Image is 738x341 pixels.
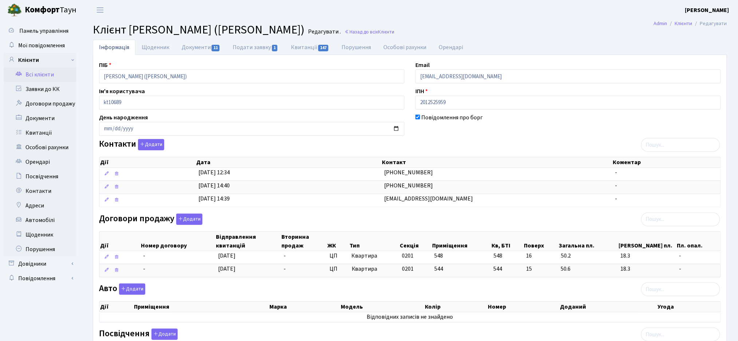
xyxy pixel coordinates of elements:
th: Поверх [523,232,558,251]
a: Подати заявку [226,40,284,55]
span: [DATE] 14:39 [198,195,230,203]
th: Дії [99,302,133,312]
a: Admin [654,20,667,27]
button: Посвідчення [151,329,178,340]
th: Пл. опал. [676,232,721,251]
th: [PERSON_NAME] пл. [618,232,676,251]
a: Автомобілі [4,213,76,227]
span: - [143,252,145,260]
a: Контакти [4,184,76,198]
label: Email [415,61,430,70]
span: 18.3 [621,265,674,273]
nav: breadcrumb [643,16,738,31]
span: - [284,252,286,260]
img: logo.png [7,3,22,17]
label: Авто [99,283,145,295]
b: Комфорт [25,4,60,16]
th: Загальна пл. [558,232,618,251]
span: Панель управління [19,27,68,35]
a: Документи [175,40,226,55]
td: Відповідних записів не знайдено [99,312,721,322]
span: Квартира [352,265,396,273]
span: ЦП [329,252,346,260]
b: [PERSON_NAME] [685,6,729,14]
span: ЦП [329,265,346,273]
a: Орендарі [433,40,469,55]
th: Дата [196,157,382,167]
label: ІПН [415,87,428,96]
label: День народження [99,113,148,122]
span: 544 [434,265,443,273]
span: [DATE] 12:34 [198,168,230,177]
th: Дії [99,157,196,167]
th: Відправлення квитанцій [216,232,281,251]
a: Заявки до КК [4,82,76,96]
a: Адреси [4,198,76,213]
span: Мої повідомлення [18,41,65,49]
th: Колір [424,302,488,312]
input: Пошук... [641,282,720,296]
input: Пошук... [641,213,720,226]
a: [PERSON_NAME] [685,6,729,15]
span: 16 [526,252,555,260]
span: - [615,195,617,203]
a: Орендарі [4,155,76,169]
a: Посвідчення [4,169,76,184]
th: Приміщення [432,232,491,251]
span: 1 [272,45,278,51]
th: Угода [657,302,721,312]
a: Додати [174,212,202,225]
th: Номер [488,302,560,312]
label: Контакти [99,139,164,150]
span: 50.6 [561,265,615,273]
button: Договори продажу [176,214,202,225]
small: Редагувати . [307,28,341,35]
a: Квитанції [4,126,76,140]
a: Панель управління [4,24,76,38]
a: Щоденник [135,40,175,55]
a: Клієнти [675,20,692,27]
th: Марка [269,302,340,312]
th: Номер договору [140,232,215,251]
a: Клієнти [4,53,76,67]
span: 544 [494,265,520,273]
a: Додати [136,138,164,151]
a: Особові рахунки [377,40,433,55]
a: Договори продажу [4,96,76,111]
span: - [284,265,286,273]
label: Повідомлення про борг [421,113,483,122]
input: Пошук... [641,138,720,152]
span: [DATE] [218,252,236,260]
th: Секція [399,232,432,251]
a: Додати [117,282,145,295]
span: [EMAIL_ADDRESS][DOMAIN_NAME] [384,195,473,203]
a: Квитанції [285,40,335,55]
a: Довідники [4,257,76,271]
span: [DATE] 14:40 [198,182,230,190]
th: Приміщення [133,302,269,312]
li: Редагувати [692,20,727,28]
label: ПІБ [99,61,111,70]
span: [PHONE_NUMBER] [384,168,433,177]
th: Дії [99,232,140,251]
a: Назад до всіхКлієнти [344,28,394,35]
span: 15 [526,265,555,273]
span: Клієнт [PERSON_NAME] ([PERSON_NAME]) [93,21,304,38]
th: Модель [340,302,424,312]
label: Ім'я користувача [99,87,145,96]
span: [DATE] [218,265,236,273]
span: 18.3 [621,252,674,260]
span: - [615,168,617,177]
span: 548 [494,252,520,260]
button: Переключити навігацію [91,4,109,16]
a: Щоденник [4,227,76,242]
a: Повідомлення [4,271,76,286]
th: Коментар [612,157,721,167]
th: ЖК [327,232,349,251]
span: 548 [434,252,443,260]
label: Договори продажу [99,214,202,225]
th: Контакт [381,157,612,167]
span: - [615,182,617,190]
a: Документи [4,111,76,126]
label: Посвідчення [99,329,178,340]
